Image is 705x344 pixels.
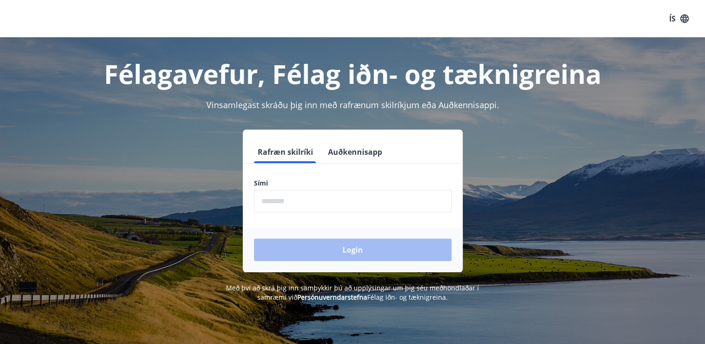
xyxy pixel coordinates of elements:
[226,283,479,302] span: Með því að skrá þig inn samþykkir þú að upplýsingar um þig séu meðhöndlaðar í samræmi við Félag i...
[28,56,677,91] h1: Félagavefur, Félag iðn- og tæknigreina
[664,10,694,27] button: ÍS
[297,293,367,302] a: Persónuverndarstefna
[206,99,499,110] span: Vinsamlegast skráðu þig inn með rafrænum skilríkjum eða Auðkennisappi.
[254,179,452,188] label: Sími
[324,141,386,163] button: Auðkennisapp
[254,141,317,163] button: Rafræn skilríki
